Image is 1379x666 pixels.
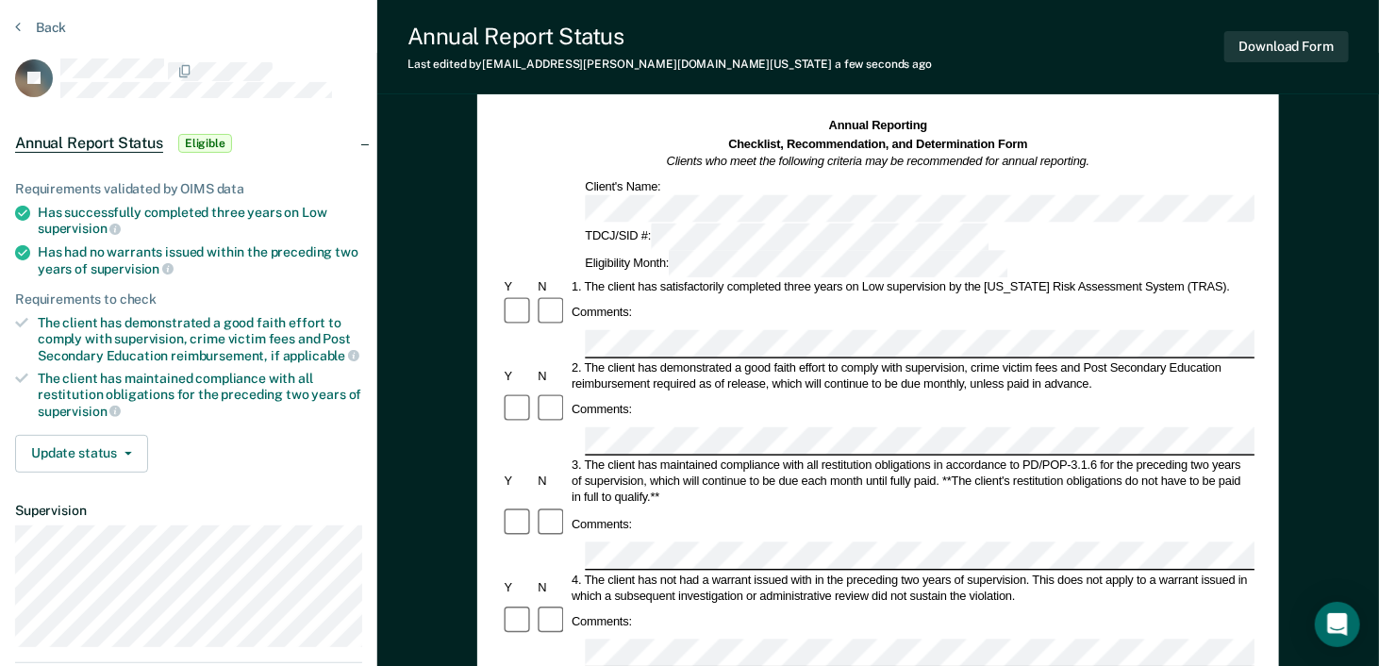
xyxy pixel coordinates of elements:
span: supervision [38,404,121,419]
div: Has had no warrants issued within the preceding two years of [38,244,362,276]
div: 4. The client has not had a warrant issued with in the preceding two years of supervision. This d... [569,572,1254,604]
div: Y [502,474,536,490]
strong: Annual Reporting [829,118,927,131]
div: Y [502,368,536,384]
button: Download Form [1224,31,1349,62]
span: Eligible [178,134,232,153]
span: Annual Report Status [15,134,163,153]
div: The client has maintained compliance with all restitution obligations for the preceding two years of [38,371,362,419]
div: N [536,580,570,596]
div: N [536,278,570,294]
span: supervision [38,221,121,236]
span: applicable [283,348,359,363]
em: Clients who meet the following criteria may be recommended for annual reporting. [667,155,1089,168]
div: Annual Report Status [407,23,932,50]
div: Eligibility Month: [583,250,1010,277]
div: Comments: [569,304,635,320]
button: Back [15,19,66,36]
div: Y [502,278,536,294]
div: Last edited by [EMAIL_ADDRESS][PERSON_NAME][DOMAIN_NAME][US_STATE] [407,58,932,71]
span: a few seconds ago [835,58,932,71]
div: Comments: [569,516,635,532]
div: TDCJ/SID #: [583,223,992,250]
div: Open Intercom Messenger [1315,602,1360,647]
div: N [536,474,570,490]
div: 3. The client has maintained compliance with all restitution obligations in accordance to PD/POP-... [569,458,1254,507]
div: The client has demonstrated a good faith effort to comply with supervision, crime victim fees and... [38,315,362,363]
div: Requirements validated by OIMS data [15,181,362,197]
div: N [536,368,570,384]
div: Y [502,580,536,596]
strong: Checklist, Recommendation, and Determination Form [729,137,1028,150]
div: Comments: [569,614,635,630]
span: supervision [91,261,174,276]
div: 2. The client has demonstrated a good faith effort to comply with supervision, crime victim fees ... [569,359,1254,391]
div: Comments: [569,402,635,418]
dt: Supervision [15,503,362,519]
div: 1. The client has satisfactorily completed three years on Low supervision by the [US_STATE] Risk ... [569,278,1254,294]
div: Has successfully completed three years on Low [38,205,362,237]
button: Update status [15,435,148,473]
div: Requirements to check [15,291,362,308]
